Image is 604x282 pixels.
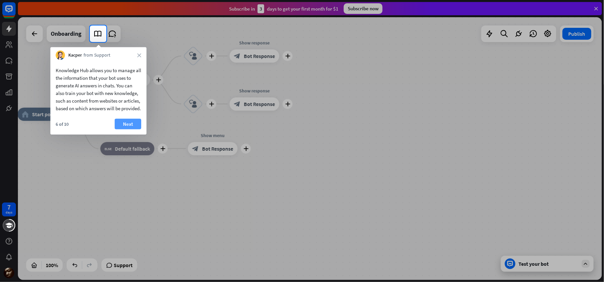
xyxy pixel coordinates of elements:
[68,52,82,59] span: Kacper
[115,119,141,129] button: Next
[56,121,69,127] div: 6 of 10
[137,53,141,57] i: close
[56,67,141,112] div: Knowledge Hub allows you to manage all the information that your bot uses to generate AI answers ...
[5,3,25,23] button: Open LiveChat chat widget
[84,52,110,59] span: from Support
